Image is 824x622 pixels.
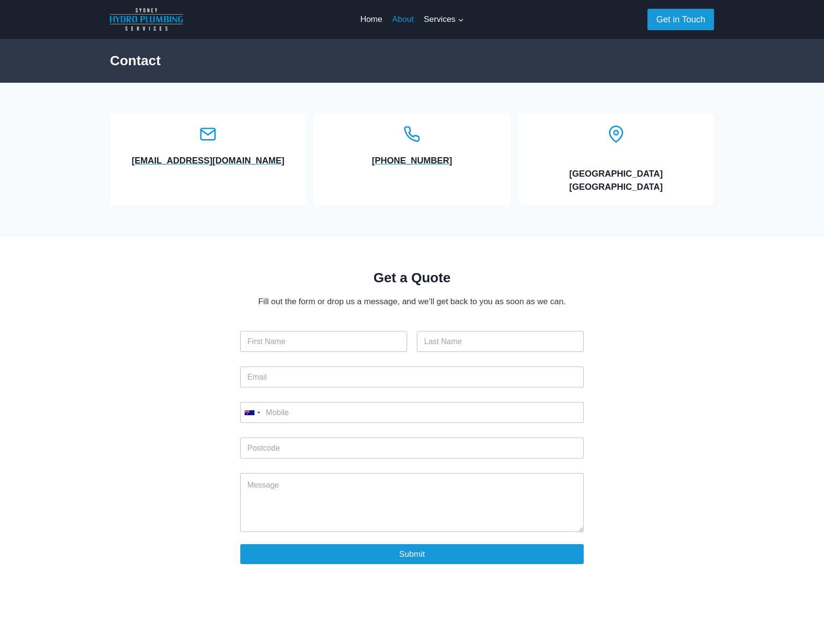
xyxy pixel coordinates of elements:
[419,8,469,31] button: Child menu of Services
[240,438,584,458] input: Postcode
[240,402,264,423] button: Selected country
[647,9,714,30] a: Get in Touch
[240,402,584,423] input: Mobile
[240,268,584,288] h2: Get a Quote
[355,8,387,31] a: Home
[387,8,419,31] a: About
[240,331,407,352] input: First Name
[240,366,584,387] input: Email
[240,295,584,308] p: Fill out the form or drop us a message, and we’ll get back to you as soon as we can.
[110,51,714,71] h2: Contact
[530,156,702,194] h6: [GEOGRAPHIC_DATA] [GEOGRAPHIC_DATA]
[355,8,468,31] nav: Primary Navigation
[325,143,498,167] a: [PHONE_NUMBER]
[122,143,294,167] a: [EMAIL_ADDRESS][DOMAIN_NAME]
[110,8,183,31] img: Sydney Hydro Plumbing Logo
[240,544,584,564] button: Submit
[417,331,584,352] input: Last Name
